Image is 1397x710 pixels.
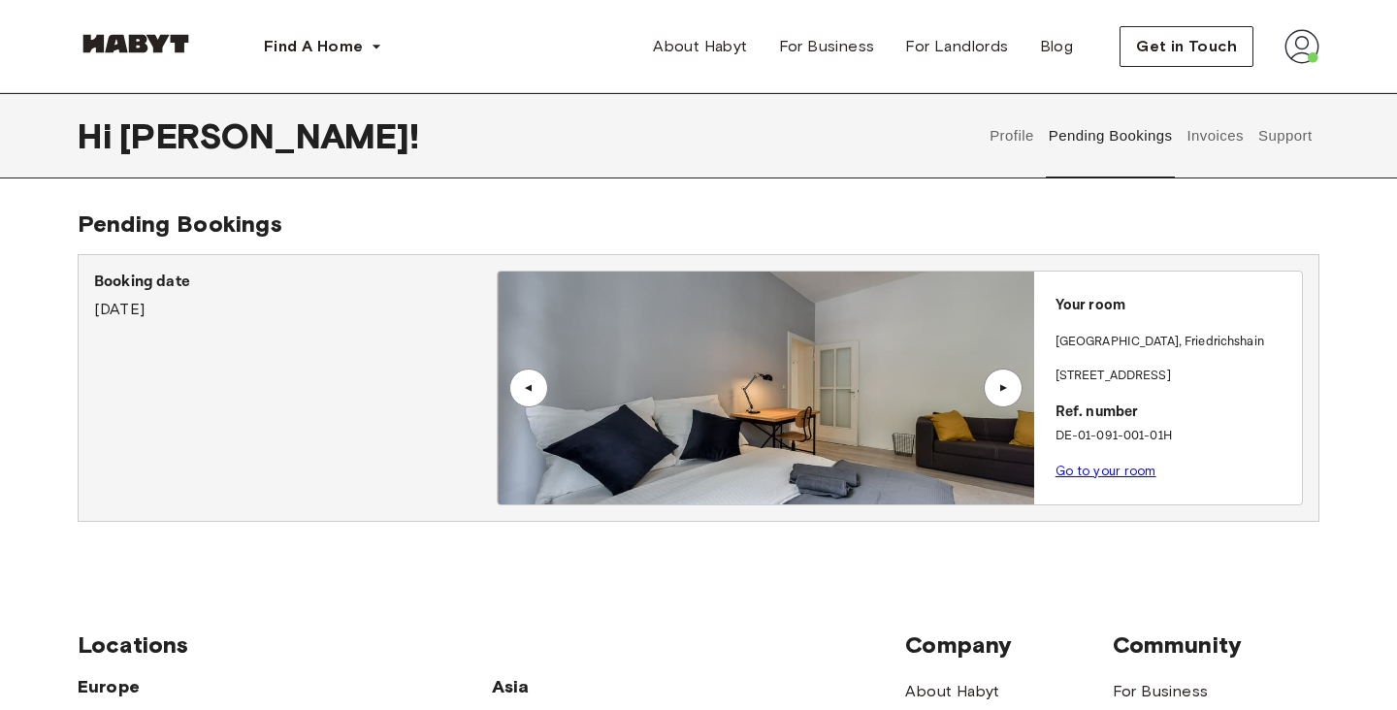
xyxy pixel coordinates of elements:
span: For Landlords [905,35,1008,58]
button: Profile [988,93,1037,178]
a: For Business [1113,680,1209,703]
button: Support [1255,93,1315,178]
a: Blog [1024,27,1089,66]
img: Image of the room [498,272,1033,504]
span: Europe [78,675,492,698]
button: Get in Touch [1120,26,1253,67]
div: user profile tabs [983,93,1319,178]
span: Get in Touch [1136,35,1237,58]
span: Find A Home [264,35,363,58]
button: Find A Home [248,27,398,66]
a: About Habyt [905,680,999,703]
p: Your room [1056,295,1294,317]
a: For Business [763,27,891,66]
span: Pending Bookings [78,210,282,238]
p: DE-01-091-001-01H [1056,427,1294,446]
button: Invoices [1185,93,1246,178]
a: About Habyt [637,27,763,66]
a: Go to your room [1056,464,1156,478]
p: [STREET_ADDRESS] [1056,367,1294,386]
span: Company [905,630,1112,660]
span: [PERSON_NAME] ! [119,115,419,156]
div: ▲ [993,382,1013,394]
p: Ref. number [1056,402,1294,424]
span: Hi [78,115,119,156]
div: ▲ [519,382,538,394]
span: Blog [1040,35,1074,58]
span: Community [1113,630,1319,660]
p: [GEOGRAPHIC_DATA] , Friedrichshain [1056,333,1264,352]
span: Locations [78,630,905,660]
p: Booking date [94,271,497,294]
img: avatar [1284,29,1319,64]
span: About Habyt [653,35,747,58]
span: Asia [492,675,698,698]
a: For Landlords [890,27,1023,66]
img: Habyt [78,34,194,53]
span: For Business [779,35,875,58]
div: [DATE] [94,271,497,321]
button: Pending Bookings [1046,93,1175,178]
